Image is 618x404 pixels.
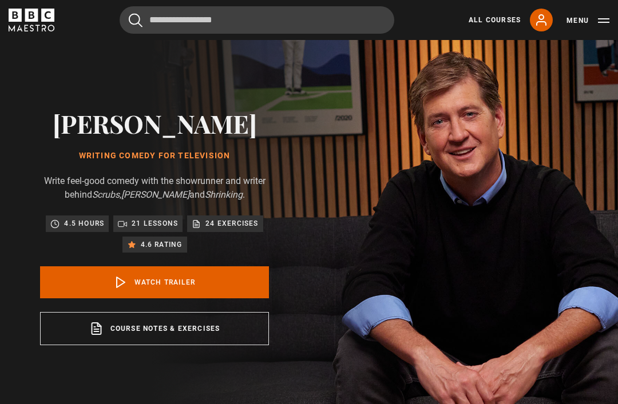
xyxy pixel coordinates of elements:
a: Course notes & exercises [40,312,269,345]
p: 4.5 hours [64,218,104,229]
h2: [PERSON_NAME] [40,109,269,138]
a: All Courses [469,15,521,25]
h1: Writing Comedy for Television [40,151,269,161]
p: 4.6 rating [141,239,183,250]
p: 21 lessons [132,218,178,229]
svg: BBC Maestro [9,9,54,31]
i: Shrinking [205,189,243,200]
p: 24 exercises [205,218,258,229]
p: Write feel-good comedy with the showrunner and writer behind , and . [40,174,269,202]
input: Search [120,6,394,34]
a: Watch Trailer [40,266,269,298]
button: Toggle navigation [566,15,609,26]
i: Scrubs [92,189,120,200]
button: Submit the search query [129,13,142,27]
i: [PERSON_NAME] [121,189,189,200]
